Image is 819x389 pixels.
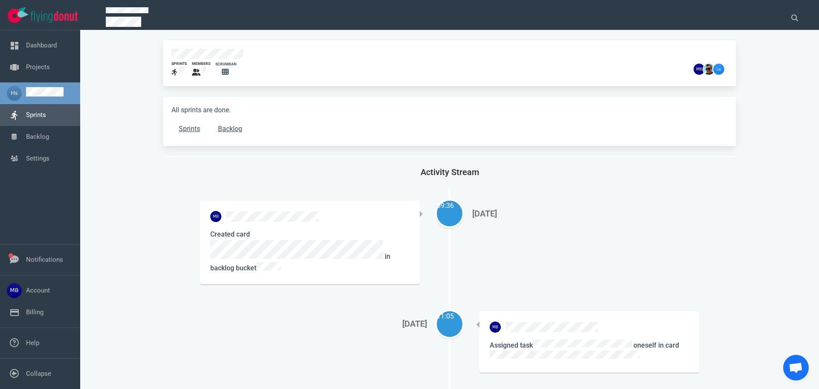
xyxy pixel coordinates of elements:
[490,341,679,361] span: in card
[163,97,736,146] div: All sprints are done.
[26,155,49,162] a: Settings
[171,61,187,78] a: sprints
[171,120,207,137] a: Sprints
[703,64,714,75] img: 26
[26,308,44,316] a: Billing
[26,133,49,140] a: Backlog
[713,64,724,75] img: 26
[215,61,236,67] div: scrumban
[490,339,689,362] p: Assigned task oneself
[210,211,221,222] img: 26
[210,229,409,273] p: Created card
[472,209,692,219] div: [DATE]
[26,256,63,263] a: Notifications
[421,167,479,177] span: Activity Stream
[31,11,78,23] img: Flying Donut text logo
[437,201,462,211] div: 09:36
[26,41,57,49] a: Dashboard
[694,64,705,75] img: 26
[26,339,39,347] a: Help
[207,319,427,329] div: [DATE]
[211,120,250,137] a: Backlog
[490,322,501,333] img: 26
[26,370,51,377] a: Collapse
[26,287,50,294] a: Account
[26,63,50,71] a: Projects
[192,61,210,78] a: members
[437,311,462,322] div: 11:05
[26,111,46,119] a: Sprints
[783,355,809,380] a: Open de chat
[171,61,187,67] div: sprints
[210,252,390,272] span: in backlog bucket
[192,61,210,67] div: members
